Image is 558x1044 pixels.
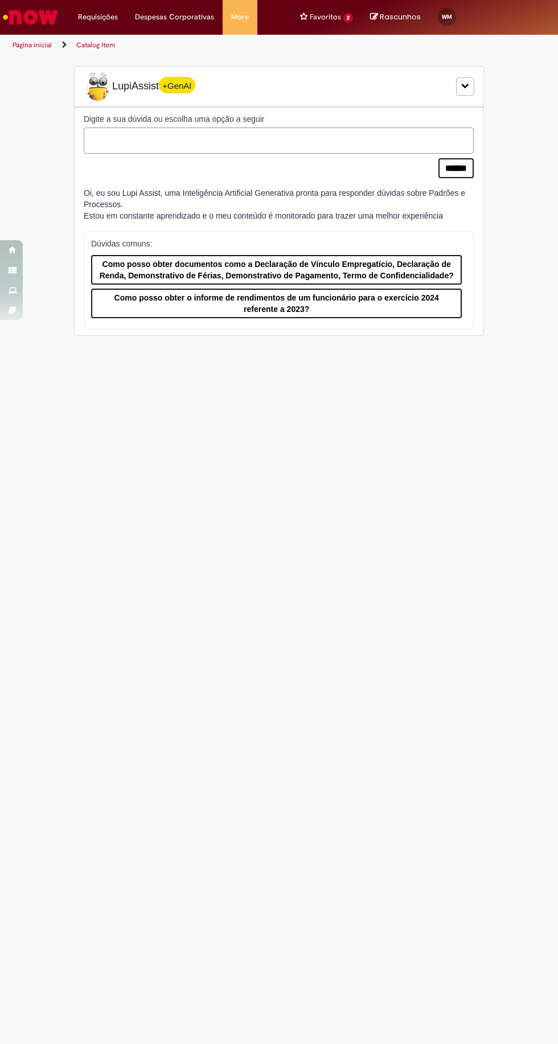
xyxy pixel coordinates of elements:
ul: Trilhas de página [9,35,270,56]
img: ServiceNow [1,6,60,28]
div: Oi, eu sou Lupi Assist, uma Inteligência Artificial Generativa pronta para responder dúvidas sobr... [84,187,474,221]
label: Digite a sua dúvida ou escolha uma opção a seguir [84,113,474,125]
span: 2 [343,13,353,23]
img: Lupi [84,72,112,101]
span: Requisições [78,11,118,23]
span: LupiAssist [84,72,195,101]
a: Página inicial [13,40,52,50]
div: LupiLupiAssist+GenAI [74,66,484,107]
span: +GenAI [159,77,195,93]
span: More [231,11,249,23]
span: Despesas Corporativas [135,11,214,23]
span: WM [442,13,452,20]
span: Favoritos [310,11,341,23]
button: Como posso obter o informe de rendimentos de um funcionário para o exercício 2024 referente a 2023? [91,289,462,318]
p: Dúvidas comuns: [91,238,462,249]
button: Como posso obter documentos como a Declaração de Vínculo Empregatício, Declaração de Renda, Demon... [91,255,462,285]
a: No momento, sua lista de rascunhos tem 0 Itens [370,11,421,22]
span: Rascunhos [380,11,421,22]
a: Catalog Item [76,40,115,50]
